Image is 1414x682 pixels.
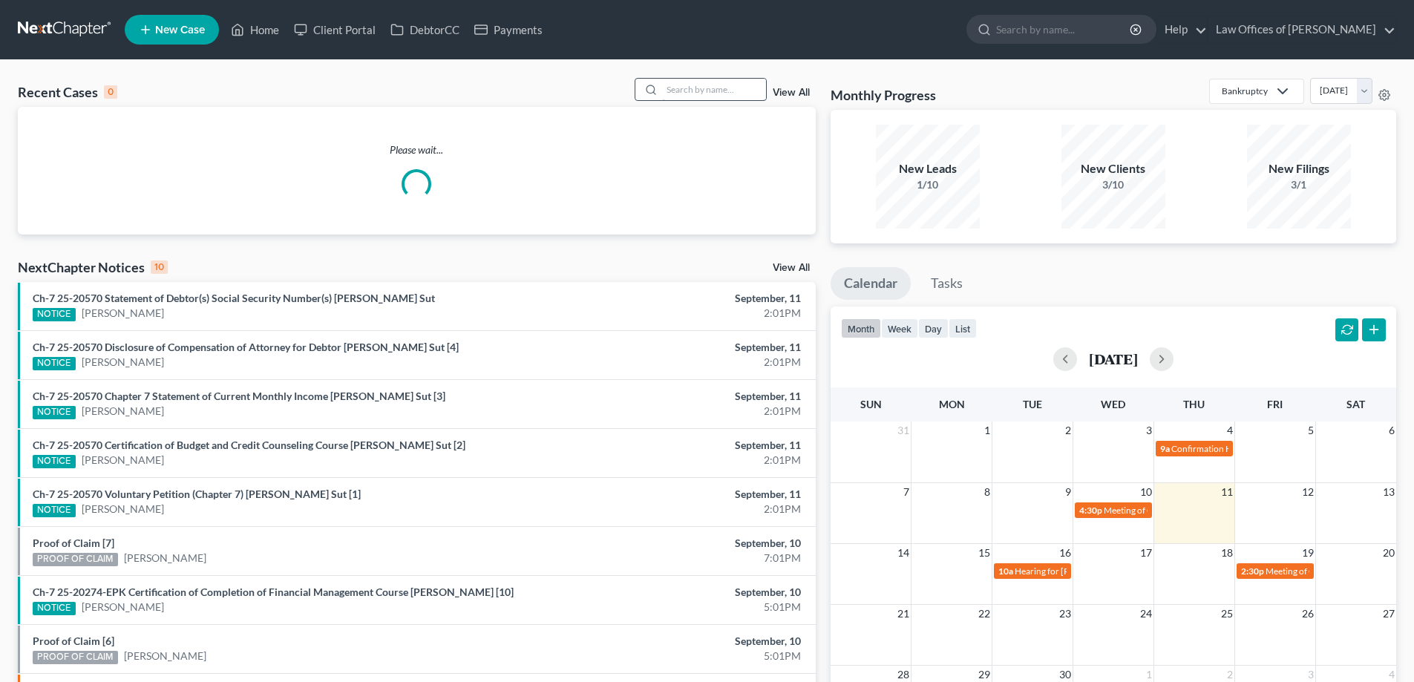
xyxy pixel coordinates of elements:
[124,551,206,565] a: [PERSON_NAME]
[983,483,992,501] span: 8
[33,390,445,402] a: Ch-7 25-20570 Chapter 7 Statement of Current Monthly Income [PERSON_NAME] Sut [3]
[1381,483,1396,501] span: 13
[1079,505,1102,516] span: 4:30p
[554,585,801,600] div: September, 10
[554,600,801,614] div: 5:01PM
[1145,422,1153,439] span: 3
[554,453,801,468] div: 2:01PM
[1220,483,1234,501] span: 11
[383,16,467,43] a: DebtorCC
[104,85,117,99] div: 0
[860,398,882,410] span: Sun
[1267,398,1283,410] span: Fri
[996,16,1132,43] input: Search by name...
[18,142,816,157] p: Please wait...
[33,602,76,615] div: NOTICE
[1061,177,1165,192] div: 3/10
[1061,160,1165,177] div: New Clients
[918,318,949,338] button: day
[554,649,801,663] div: 5:01PM
[1381,544,1396,562] span: 20
[554,536,801,551] div: September, 10
[1058,544,1073,562] span: 16
[1157,16,1207,43] a: Help
[554,389,801,404] div: September, 11
[1225,422,1234,439] span: 4
[287,16,383,43] a: Client Portal
[1241,565,1264,577] span: 2:30p
[1015,565,1130,577] span: Hearing for [PERSON_NAME]
[1222,85,1268,97] div: Bankruptcy
[977,544,992,562] span: 15
[554,487,801,502] div: September, 11
[467,16,550,43] a: Payments
[82,404,164,419] a: [PERSON_NAME]
[1171,443,1341,454] span: Confirmation Hearing for [PERSON_NAME]
[1101,398,1125,410] span: Wed
[1220,605,1234,623] span: 25
[773,263,810,273] a: View All
[33,308,76,321] div: NOTICE
[82,453,164,468] a: [PERSON_NAME]
[831,267,911,300] a: Calendar
[896,544,911,562] span: 14
[1381,605,1396,623] span: 27
[33,341,459,353] a: Ch-7 25-20570 Disclosure of Compensation of Attorney for Debtor [PERSON_NAME] Sut [4]
[554,306,801,321] div: 2:01PM
[896,422,911,439] span: 31
[554,404,801,419] div: 2:01PM
[1089,351,1138,367] h2: [DATE]
[876,177,980,192] div: 1/10
[1064,483,1073,501] span: 9
[82,306,164,321] a: [PERSON_NAME]
[949,318,977,338] button: list
[18,258,168,276] div: NextChapter Notices
[876,160,980,177] div: New Leads
[33,651,118,664] div: PROOF OF CLAIM
[1023,398,1042,410] span: Tue
[917,267,976,300] a: Tasks
[82,600,164,614] a: [PERSON_NAME]
[939,398,965,410] span: Mon
[554,438,801,453] div: September, 11
[881,318,918,338] button: week
[1160,443,1170,454] span: 9a
[831,86,936,104] h3: Monthly Progress
[1300,544,1315,562] span: 19
[33,553,118,566] div: PROOF OF CLAIM
[841,318,881,338] button: month
[33,537,114,549] a: Proof of Claim [7]
[998,565,1013,577] span: 10a
[124,649,206,663] a: [PERSON_NAME]
[82,355,164,370] a: [PERSON_NAME]
[977,605,992,623] span: 22
[1300,483,1315,501] span: 12
[1064,422,1073,439] span: 2
[773,88,810,98] a: View All
[33,406,76,419] div: NOTICE
[1306,422,1315,439] span: 5
[33,504,76,517] div: NOTICE
[1104,505,1269,516] span: Meeting of Creditors for [PERSON_NAME]
[1387,422,1396,439] span: 6
[151,260,168,274] div: 10
[902,483,911,501] span: 7
[33,586,514,598] a: Ch-7 25-20274-EPK Certification of Completion of Financial Management Course [PERSON_NAME] [10]
[662,79,766,100] input: Search by name...
[1208,16,1395,43] a: Law Offices of [PERSON_NAME]
[896,605,911,623] span: 21
[554,634,801,649] div: September, 10
[554,291,801,306] div: September, 11
[33,357,76,370] div: NOTICE
[554,355,801,370] div: 2:01PM
[33,455,76,468] div: NOTICE
[33,635,114,647] a: Proof of Claim [6]
[1183,398,1205,410] span: Thu
[155,24,205,36] span: New Case
[554,551,801,565] div: 7:01PM
[1247,177,1351,192] div: 3/1
[1139,483,1153,501] span: 10
[1247,160,1351,177] div: New Filings
[18,83,117,101] div: Recent Cases
[1346,398,1365,410] span: Sat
